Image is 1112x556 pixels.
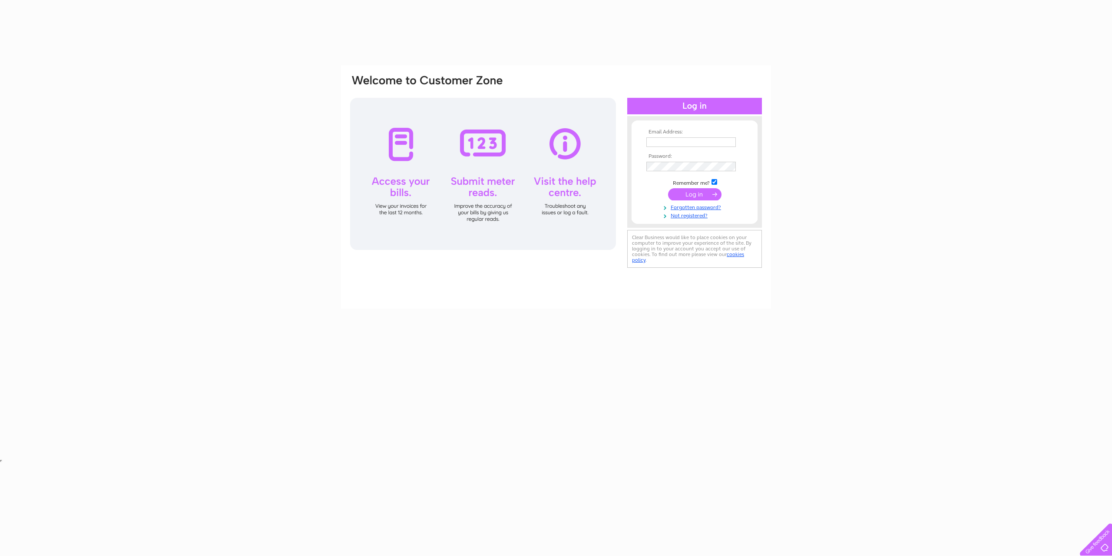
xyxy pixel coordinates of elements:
th: Password: [644,153,745,160]
th: Email Address: [644,129,745,135]
td: Remember me? [644,178,745,186]
a: Forgotten password? [646,203,745,211]
a: Not registered? [646,211,745,219]
a: cookies policy [632,251,744,263]
input: Submit [668,188,721,200]
div: Clear Business would like to place cookies on your computer to improve your experience of the sit... [627,230,762,268]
